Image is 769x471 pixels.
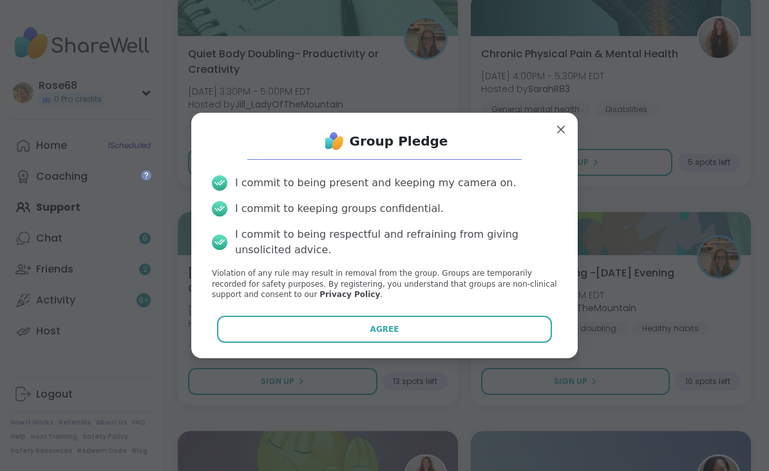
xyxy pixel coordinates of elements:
button: Agree [217,316,553,343]
div: I commit to being present and keeping my camera on. [235,175,516,191]
span: Agree [370,323,399,335]
h1: Group Pledge [350,132,448,150]
img: ShareWell Logo [321,128,347,154]
p: Violation of any rule may result in removal from the group. Groups are temporarily recorded for s... [212,268,557,300]
div: I commit to being respectful and refraining from giving unsolicited advice. [235,227,557,258]
a: Privacy Policy [319,290,380,299]
iframe: Spotlight [141,170,151,180]
div: I commit to keeping groups confidential. [235,201,444,216]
